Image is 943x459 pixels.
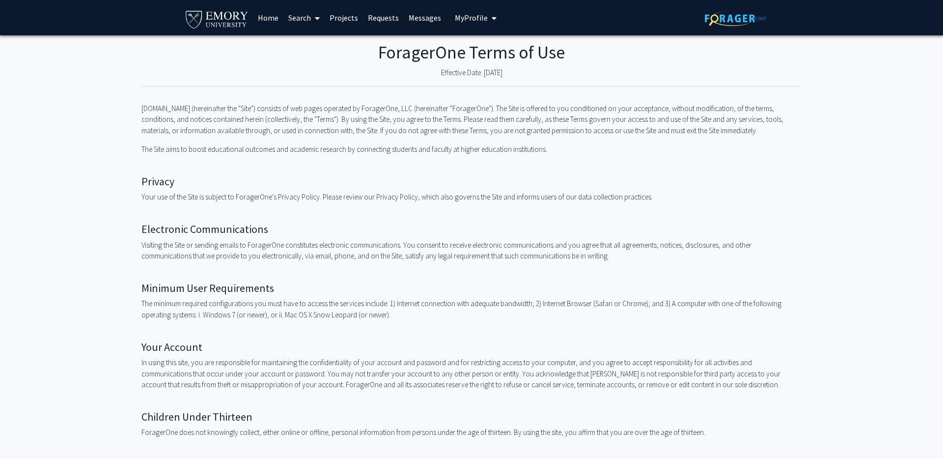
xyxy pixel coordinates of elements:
p: Your use of the Site is subject to ForagerOne's Privacy Policy. Please review our Privacy Policy,... [141,192,802,203]
img: Emory University Logo [184,8,250,30]
iframe: Chat [7,415,42,452]
p: [DOMAIN_NAME] (hereinafter the "Site") consists of web pages operated by ForagerOne, LLC (hereina... [141,103,802,137]
h2: Children Under Thirteen [141,410,802,423]
p: ForagerOne does not knowingly collect, either online or offline, personal information from person... [141,427,802,438]
p: Effective Date: [DATE] [141,67,802,79]
h2: Privacy [141,175,802,188]
h2: Your Account [141,341,802,353]
h2: Minimum User Requirements [141,282,802,294]
a: Requests [363,0,404,35]
h2: Electronic Communications [141,223,802,235]
p: The Site aims to boost educational outcomes and academic research by connecting students and facu... [141,144,802,155]
p: The minimum required configurations you must have to access the services include: 1) Internet con... [141,298,802,320]
h1: ForagerOne Terms of Use [141,35,802,63]
a: Projects [325,0,363,35]
a: Home [253,0,283,35]
p: In using this site, you are responsible for maintaining the confidentiality of your account and p... [141,357,802,391]
a: Messages [404,0,446,35]
a: Search [283,0,325,35]
img: ForagerOne Logo [705,11,766,26]
span: My Profile [455,13,488,23]
p: Visiting the Site or sending emails to ForagerOne constitutes electronic communications. You cons... [141,240,802,262]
